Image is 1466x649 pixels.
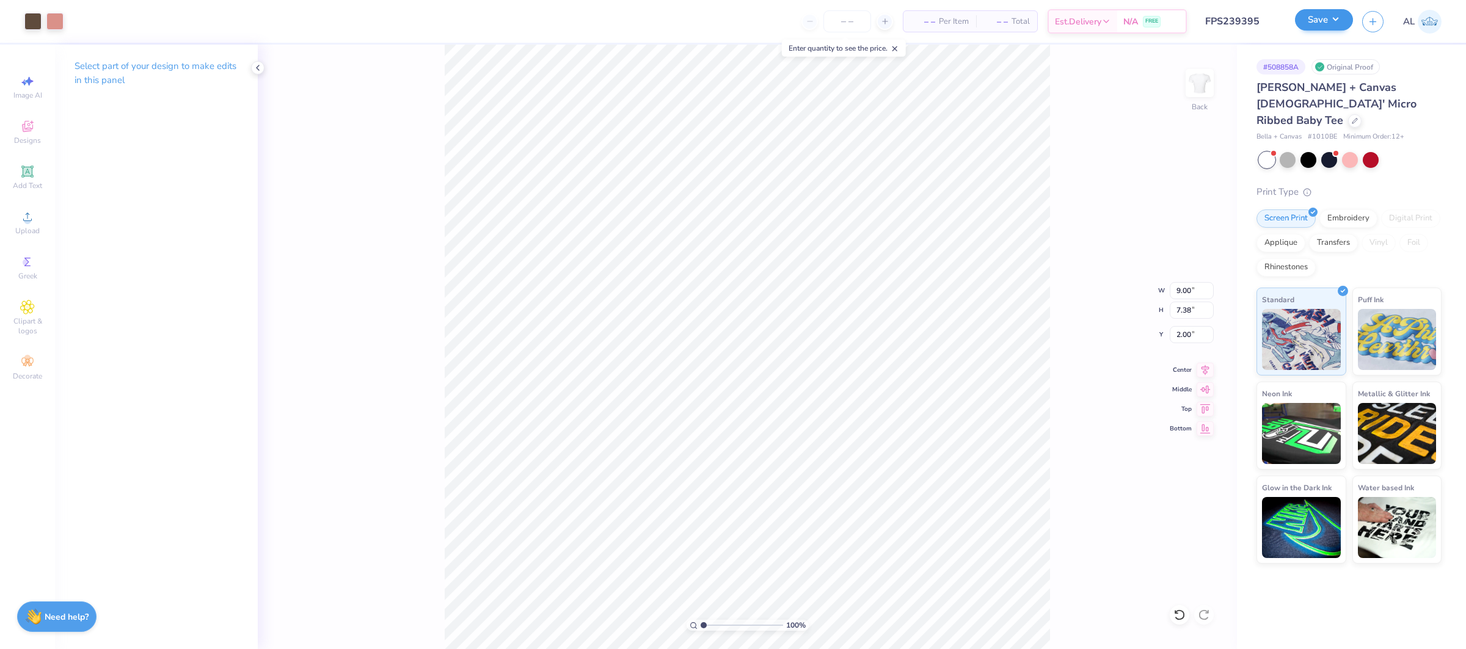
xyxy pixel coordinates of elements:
[14,136,41,145] span: Designs
[1418,10,1442,34] img: Angela Legaspi
[782,40,906,57] div: Enter quantity to see the price.
[1256,209,1316,228] div: Screen Print
[1170,366,1192,374] span: Center
[1358,309,1437,370] img: Puff Ink
[1295,9,1353,31] button: Save
[1256,132,1302,142] span: Bella + Canvas
[983,15,1008,28] span: – –
[1308,132,1337,142] span: # 1010BE
[1256,185,1442,199] div: Print Type
[1319,209,1377,228] div: Embroidery
[1262,387,1292,400] span: Neon Ink
[1358,497,1437,558] img: Water based Ink
[1187,71,1212,95] img: Back
[939,15,969,28] span: Per Item
[1055,15,1101,28] span: Est. Delivery
[1311,59,1380,74] div: Original Proof
[18,271,37,281] span: Greek
[1123,15,1138,28] span: N/A
[1256,258,1316,277] div: Rhinestones
[1403,10,1442,34] a: AL
[1170,405,1192,413] span: Top
[1309,234,1358,252] div: Transfers
[1256,59,1305,74] div: # 508858A
[1012,15,1030,28] span: Total
[1256,80,1417,128] span: [PERSON_NAME] + Canvas [DEMOGRAPHIC_DATA]' Micro Ribbed Baby Tee
[6,316,49,336] span: Clipart & logos
[1196,9,1286,34] input: Untitled Design
[13,90,42,100] span: Image AI
[911,15,935,28] span: – –
[1358,293,1384,306] span: Puff Ink
[786,620,806,631] span: 100 %
[1358,403,1437,464] img: Metallic & Glitter Ink
[1170,385,1192,394] span: Middle
[15,226,40,236] span: Upload
[823,10,871,32] input: – –
[13,371,42,381] span: Decorate
[1262,293,1294,306] span: Standard
[1256,234,1305,252] div: Applique
[1358,481,1414,494] span: Water based Ink
[1262,497,1341,558] img: Glow in the Dark Ink
[1145,17,1158,26] span: FREE
[75,59,238,87] p: Select part of your design to make edits in this panel
[1399,234,1428,252] div: Foil
[1343,132,1404,142] span: Minimum Order: 12 +
[1403,15,1415,29] span: AL
[1358,387,1430,400] span: Metallic & Glitter Ink
[1262,309,1341,370] img: Standard
[45,611,89,623] strong: Need help?
[1362,234,1396,252] div: Vinyl
[1192,101,1208,112] div: Back
[1262,403,1341,464] img: Neon Ink
[1262,481,1332,494] span: Glow in the Dark Ink
[13,181,42,190] span: Add Text
[1170,424,1192,433] span: Bottom
[1381,209,1440,228] div: Digital Print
